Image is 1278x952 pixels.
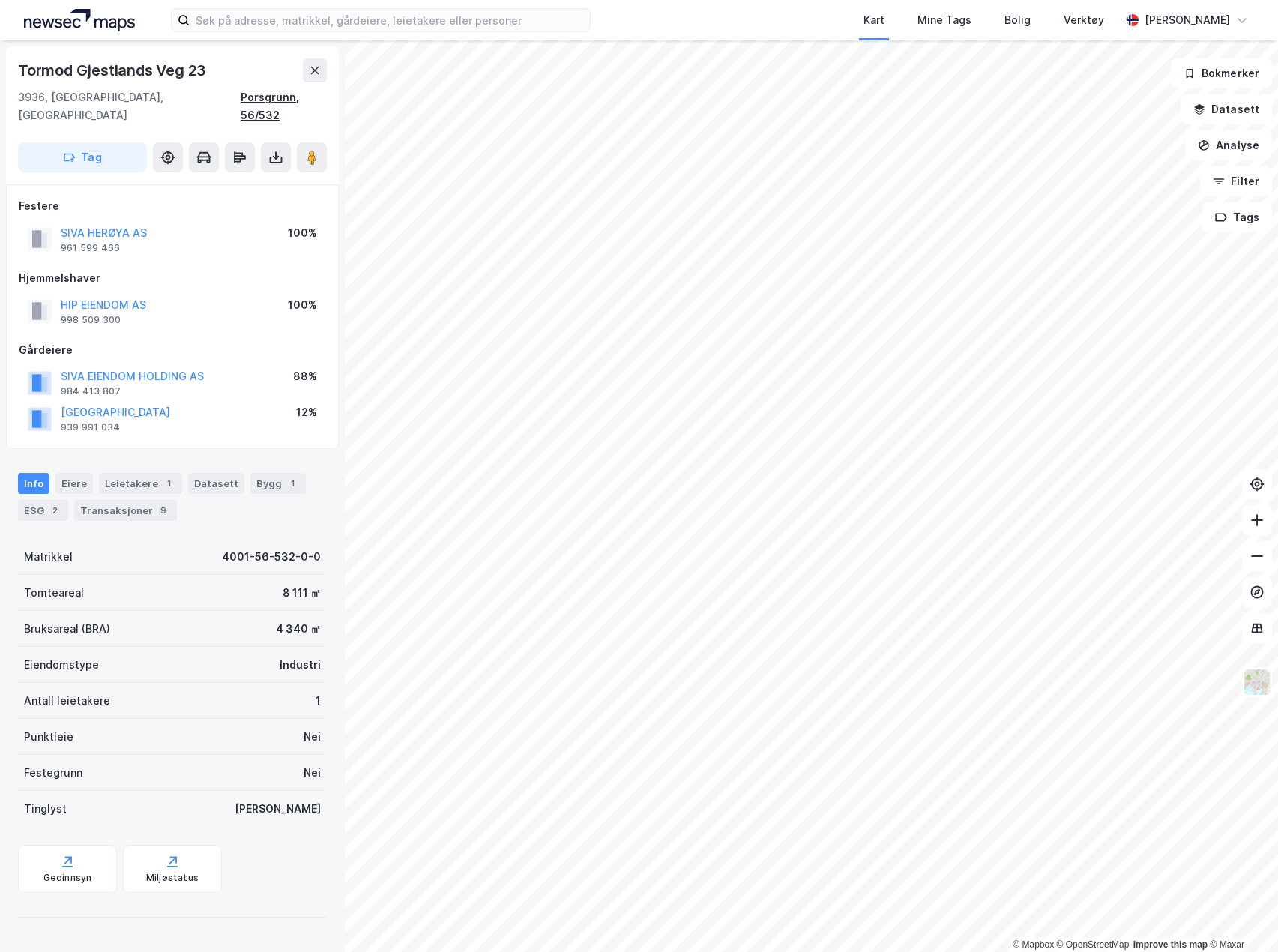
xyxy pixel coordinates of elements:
div: 88% [293,367,317,385]
div: 939 991 034 [61,421,120,433]
div: Verktøy [1064,11,1104,29]
div: Porsgrunn, 56/532 [241,88,327,124]
div: Eiendomstype [24,656,99,674]
div: 1 [285,476,300,491]
div: Geoinnsyn [43,872,92,884]
button: Analyse [1185,130,1272,160]
div: Mine Tags [917,11,971,29]
div: 998 509 300 [61,314,121,326]
div: Hjemmelshaver [19,269,326,287]
div: 961 599 466 [61,242,120,254]
div: Leietakere [99,473,182,494]
div: ESG [18,500,68,521]
button: Bokmerker [1171,58,1272,88]
div: 1 [316,692,321,710]
div: 3936, [GEOGRAPHIC_DATA], [GEOGRAPHIC_DATA] [18,88,241,124]
div: [PERSON_NAME] [1145,11,1230,29]
input: Søk på adresse, matrikkel, gårdeiere, leietakere eller personer [190,9,590,31]
div: Tinglyst [24,800,67,818]
iframe: Chat Widget [1203,880,1278,952]
div: Gårdeiere [19,341,326,359]
button: Datasett [1181,94,1272,124]
a: Mapbox [1013,939,1054,950]
div: Nei [304,764,321,782]
button: Filter [1200,166,1272,196]
div: Matrikkel [24,548,73,566]
div: Tormod Gjestlands Veg 23 [18,58,209,82]
div: Industri [280,656,321,674]
div: 1 [161,476,176,491]
div: 4001-56-532-0-0 [222,548,321,566]
div: Nei [304,728,321,746]
div: 12% [296,403,317,421]
div: Eiere [55,473,93,494]
div: Festere [19,197,326,215]
div: Punktleie [24,728,73,746]
div: Tomteareal [24,584,84,602]
div: 4 340 ㎡ [276,620,321,638]
div: Kontrollprogram for chat [1203,880,1278,952]
div: Bygg [250,473,306,494]
img: Z [1243,668,1271,696]
div: Datasett [188,473,244,494]
div: Transaksjoner [74,500,177,521]
div: Antall leietakere [24,692,110,710]
div: 100% [288,296,317,314]
div: 984 413 807 [61,385,121,397]
a: OpenStreetMap [1057,939,1130,950]
div: 100% [288,224,317,242]
div: 9 [156,503,171,518]
img: logo.a4113a55bc3d86da70a041830d287a7e.svg [24,9,135,31]
button: Tags [1202,202,1272,232]
div: Kart [863,11,884,29]
div: Bolig [1004,11,1031,29]
div: Bruksareal (BRA) [24,620,110,638]
button: Tag [18,142,147,172]
a: Improve this map [1133,939,1208,950]
div: [PERSON_NAME] [235,800,321,818]
div: 2 [47,503,62,518]
div: Miljøstatus [146,872,199,884]
div: Festegrunn [24,764,82,782]
div: 8 111 ㎡ [283,584,321,602]
div: Info [18,473,49,494]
